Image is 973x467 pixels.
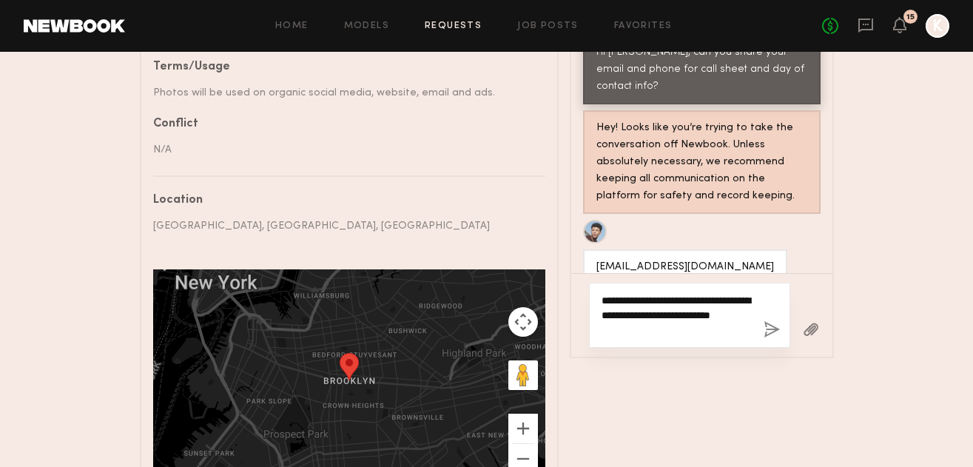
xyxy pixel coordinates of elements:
a: Favorites [614,21,673,31]
button: Drag Pegman onto the map to open Street View [508,360,538,390]
a: Home [275,21,309,31]
button: Map camera controls [508,307,538,337]
div: Hi [PERSON_NAME], can you share your email and phone for call sheet and day of contact info? [596,44,807,95]
div: Hey! Looks like you’re trying to take the conversation off Newbook. Unless absolutely necessary, ... [596,120,807,205]
div: Photos will be used on organic social media, website, email and ads. [153,85,534,101]
div: Terms/Usage [153,61,534,73]
div: Conflict [153,118,534,130]
a: Job Posts [517,21,579,31]
div: [GEOGRAPHIC_DATA], [GEOGRAPHIC_DATA], [GEOGRAPHIC_DATA] [153,218,534,234]
div: N/A [153,142,534,158]
div: [EMAIL_ADDRESS][DOMAIN_NAME] [596,259,774,276]
a: Models [344,21,389,31]
button: Zoom in [508,414,538,443]
a: K [926,14,949,38]
a: Requests [425,21,482,31]
div: 15 [906,13,915,21]
div: Location [153,195,534,206]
